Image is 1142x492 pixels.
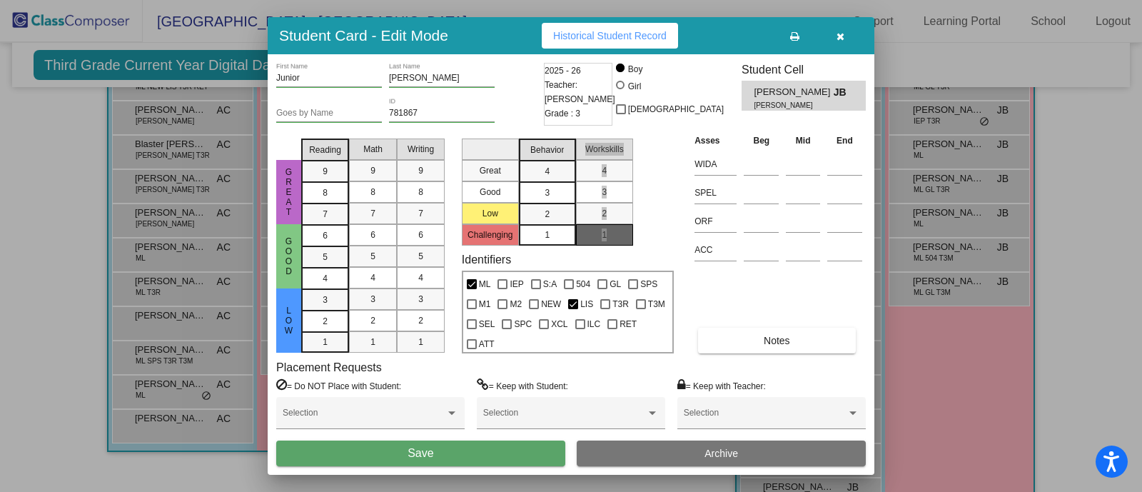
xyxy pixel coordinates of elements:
label: Placement Requests [276,361,382,374]
span: SEL [479,316,495,333]
span: [PERSON_NAME] [754,85,833,100]
span: Historical Student Record [553,30,667,41]
span: Great [283,167,295,217]
span: [PERSON_NAME] [754,100,823,111]
span: ATT [479,336,495,353]
span: 2 [370,314,375,327]
span: ILC [587,316,601,333]
span: 3 [602,186,607,199]
span: GL [610,276,621,293]
span: 2 [323,315,328,328]
h3: Student Cell [742,63,866,76]
input: goes by name [276,109,382,119]
span: 7 [370,207,375,220]
span: Notes [764,335,790,346]
span: Behavior [530,144,564,156]
span: Low [283,306,295,336]
span: 4 [323,272,328,285]
span: Good [283,236,295,276]
span: 1 [545,229,550,241]
th: Beg [740,133,782,149]
span: 7 [323,208,328,221]
span: JB [834,85,854,100]
input: assessment [694,182,737,204]
button: Archive [577,441,866,466]
span: 6 [418,229,423,241]
button: Save [276,441,565,466]
span: Archive [704,448,738,459]
input: assessment [694,154,737,175]
span: T3R [612,296,629,313]
span: 6 [323,229,328,242]
span: [DEMOGRAPHIC_DATA] [628,101,724,118]
span: 4 [418,271,423,284]
span: 1 [602,229,607,241]
span: Grade : 3 [545,106,580,121]
span: 4 [602,164,607,177]
span: Reading [309,144,341,156]
span: 504 [576,276,590,293]
label: = Do NOT Place with Student: [276,378,401,393]
span: 4 [545,165,550,178]
input: assessment [694,239,737,261]
span: 3 [418,293,423,306]
span: T3M [648,296,665,313]
label: = Keep with Teacher: [677,378,766,393]
th: Mid [782,133,824,149]
span: Writing [408,143,434,156]
label: Identifiers [462,253,511,266]
span: 2025 - 26 [545,64,581,78]
span: LIS [580,296,593,313]
span: NEW [541,296,561,313]
span: S:A [543,276,557,293]
span: 6 [370,229,375,241]
span: 5 [370,250,375,263]
span: Workskills [585,143,624,156]
label: = Keep with Student: [477,378,568,393]
span: 3 [370,293,375,306]
span: Save [408,447,433,459]
span: 3 [545,186,550,199]
span: 5 [418,250,423,263]
span: 2 [602,207,607,220]
span: SPS [640,276,657,293]
div: Boy [627,63,643,76]
span: Teacher: [PERSON_NAME] [545,78,615,106]
th: Asses [691,133,740,149]
span: 1 [370,336,375,348]
h3: Student Card - Edit Mode [279,26,448,44]
span: M1 [479,296,491,313]
button: Historical Student Record [542,23,678,49]
input: Enter ID [389,109,495,119]
span: ML [479,276,491,293]
span: 7 [418,207,423,220]
span: 3 [323,293,328,306]
span: 8 [418,186,423,199]
span: IEP [510,276,523,293]
input: assessment [694,211,737,232]
span: 8 [370,186,375,199]
span: 1 [323,336,328,348]
span: XCL [551,316,567,333]
span: 2 [545,208,550,221]
span: 2 [418,314,423,327]
button: Notes [698,328,855,353]
span: 5 [323,251,328,263]
span: SPC [514,316,532,333]
span: 8 [323,186,328,199]
span: RET [620,316,637,333]
span: 9 [418,164,423,177]
span: 9 [370,164,375,177]
span: Math [363,143,383,156]
span: 1 [418,336,423,348]
th: End [824,133,866,149]
span: 9 [323,165,328,178]
span: M2 [510,296,522,313]
div: Girl [627,80,642,93]
span: 4 [370,271,375,284]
